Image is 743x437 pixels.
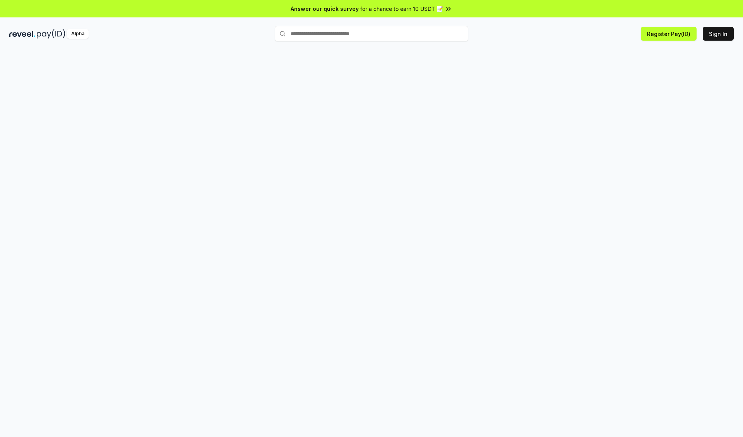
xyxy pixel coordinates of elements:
span: for a chance to earn 10 USDT 📝 [360,5,443,13]
div: Alpha [67,29,89,39]
button: Sign In [703,27,734,41]
button: Register Pay(ID) [641,27,697,41]
span: Answer our quick survey [291,5,359,13]
img: pay_id [37,29,65,39]
img: reveel_dark [9,29,35,39]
